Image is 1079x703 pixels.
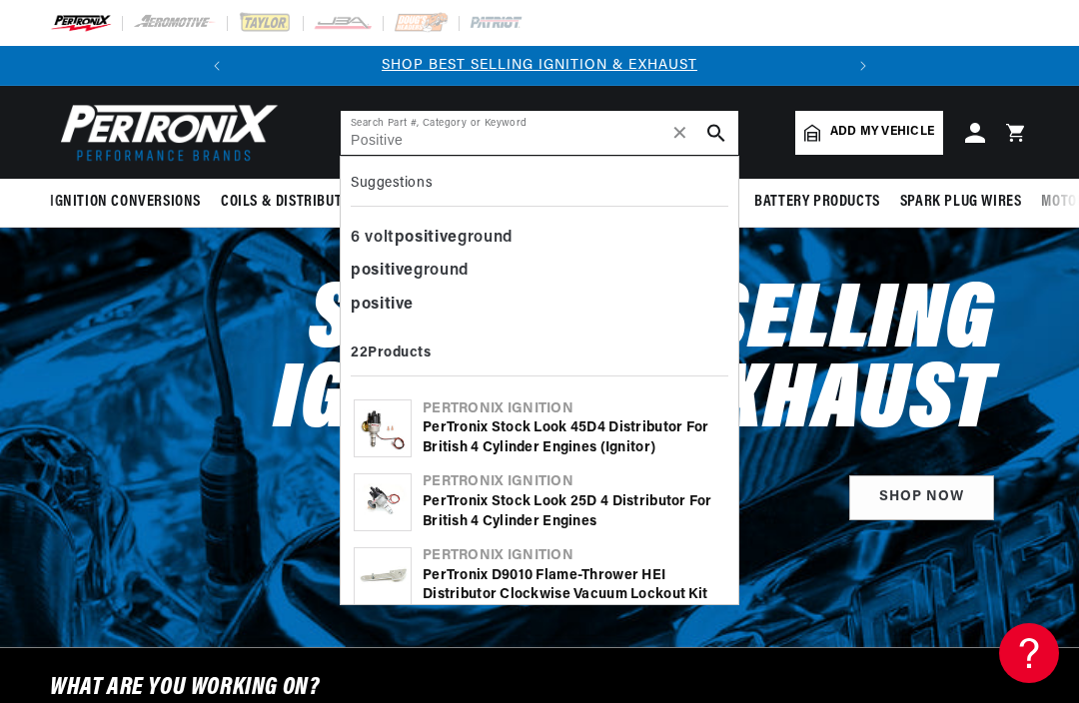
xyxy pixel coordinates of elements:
summary: Battery Products [744,179,890,226]
button: Translation missing: en.sections.announcements.previous_announcement [197,46,237,86]
img: PerTronix D9010 Flame-Thrower HEI Distributor Clockwise Vacuum Lockout Kit [355,548,411,604]
button: search button [694,111,738,155]
a: SHOP NOW [849,475,994,520]
b: positive [351,263,414,279]
div: ground [351,255,728,289]
div: 1 of 2 [237,55,843,77]
span: Add my vehicle [830,123,934,142]
div: 6 volt ground [351,222,728,256]
span: Ignition Conversions [50,192,201,213]
input: Search Part #, Category or Keyword [341,111,738,155]
b: positive [351,297,414,313]
a: Add my vehicle [795,111,943,155]
div: PerTronix Stock Look 45D4 Distributor for British 4 Cylinder Engines (Ignitor) [423,418,725,457]
div: Pertronix Ignition [423,546,725,566]
img: PerTronix Stock Look 25D 4 Distributor for British 4 Cylinder Engines [355,474,411,530]
b: 22 Products [351,346,432,360]
div: PerTronix D9010 Flame-Thrower HEI Distributor Clockwise Vacuum Lockout Kit [423,566,725,605]
b: positive [395,230,458,246]
div: Suggestions [351,167,728,207]
div: Pertronix Ignition [423,399,725,419]
div: Announcement [237,55,843,77]
h2: Shop Best Selling Ignition & Exhaust [140,284,994,443]
span: Coils & Distributors [221,192,367,213]
div: PerTronix Stock Look 25D 4 Distributor for British 4 Cylinder Engines [423,492,725,531]
img: PerTronix Stock Look 45D4 Distributor for British 4 Cylinder Engines (Ignitor) [355,400,411,456]
button: Translation missing: en.sections.announcements.next_announcement [843,46,883,86]
div: Pertronix Ignition [423,472,725,492]
img: Pertronix [50,98,280,167]
span: Spark Plug Wires [900,192,1022,213]
span: Battery Products [754,192,880,213]
a: SHOP BEST SELLING IGNITION & EXHAUST [382,58,697,73]
summary: Coils & Distributors [211,179,377,226]
summary: Ignition Conversions [50,179,211,226]
summary: Spark Plug Wires [890,179,1032,226]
